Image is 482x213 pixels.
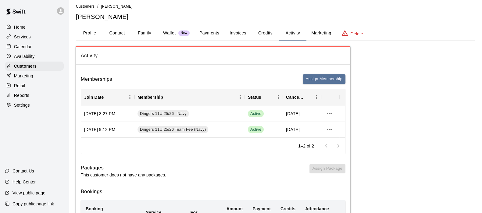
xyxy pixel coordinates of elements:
[248,89,261,106] div: Status
[76,26,103,41] button: Profile
[81,172,166,178] p: This customer does not have any packages.
[81,122,134,138] div: [DATE] 9:12 PM
[224,26,252,41] button: Invoices
[309,164,345,178] span: You don't have any packages
[248,126,264,133] span: Active
[178,31,190,35] span: New
[76,4,95,9] a: Customers
[252,26,279,41] button: Credits
[97,3,98,9] li: /
[5,62,64,71] a: Customers
[125,93,134,102] button: Menu
[76,26,475,41] div: basic tabs example
[261,93,270,101] button: Sort
[81,89,134,106] div: Join Date
[5,101,64,110] a: Settings
[286,126,300,133] span: [DATE]
[5,23,64,32] a: Home
[131,26,158,41] button: Family
[306,26,336,41] button: Marketing
[163,30,176,36] p: Wallet
[5,52,64,61] a: Availability
[103,26,131,41] button: Contact
[14,34,31,40] p: Services
[245,89,283,106] div: Status
[81,106,134,122] div: [DATE] 3:27 PM
[303,93,312,101] button: Sort
[14,63,37,69] p: Customers
[137,110,191,117] a: Dingers 11U 25/26 - Navy
[248,110,264,117] span: Active
[312,93,321,102] button: Menu
[324,124,334,135] button: more actions
[5,81,64,90] a: Retail
[14,102,30,108] p: Settings
[12,190,45,196] p: View public page
[12,201,54,207] p: Copy public page link
[303,74,345,84] button: Assign Membership
[76,13,475,21] h5: [PERSON_NAME]
[12,179,36,185] p: Help Center
[12,168,34,174] p: Contact Us
[351,31,363,37] p: Delete
[84,89,104,106] div: Join Date
[104,93,112,101] button: Sort
[76,3,475,10] nav: breadcrumb
[5,91,64,100] a: Reports
[137,111,189,117] span: Dingers 11U 25/26 - Navy
[14,92,29,98] p: Reports
[195,26,224,41] button: Payments
[14,44,32,50] p: Calendar
[14,53,35,59] p: Availability
[14,83,25,89] p: Retail
[134,89,245,106] div: Membership
[81,188,345,196] h6: Bookings
[163,93,172,101] button: Sort
[5,32,64,41] a: Services
[324,108,334,119] button: more actions
[283,89,321,106] div: Cancel Date
[137,127,208,133] span: Dingers 11U 25/26 Team Fee (Navy)
[286,89,303,106] div: Cancel Date
[5,71,64,80] a: Marketing
[81,52,345,60] span: Activity
[274,93,283,102] button: Menu
[279,26,306,41] button: Activity
[248,127,264,133] span: Active
[248,111,264,117] span: Active
[286,111,300,117] span: [DATE]
[298,143,314,149] p: 1–2 of 2
[14,24,26,30] p: Home
[81,164,166,172] h6: Packages
[81,75,112,83] h6: Memberships
[137,89,163,106] div: Membership
[5,42,64,51] a: Calendar
[236,93,245,102] button: Menu
[101,4,133,9] span: [PERSON_NAME]
[14,73,33,79] p: Marketing
[137,126,210,133] a: Dingers 11U 25/26 Team Fee (Navy)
